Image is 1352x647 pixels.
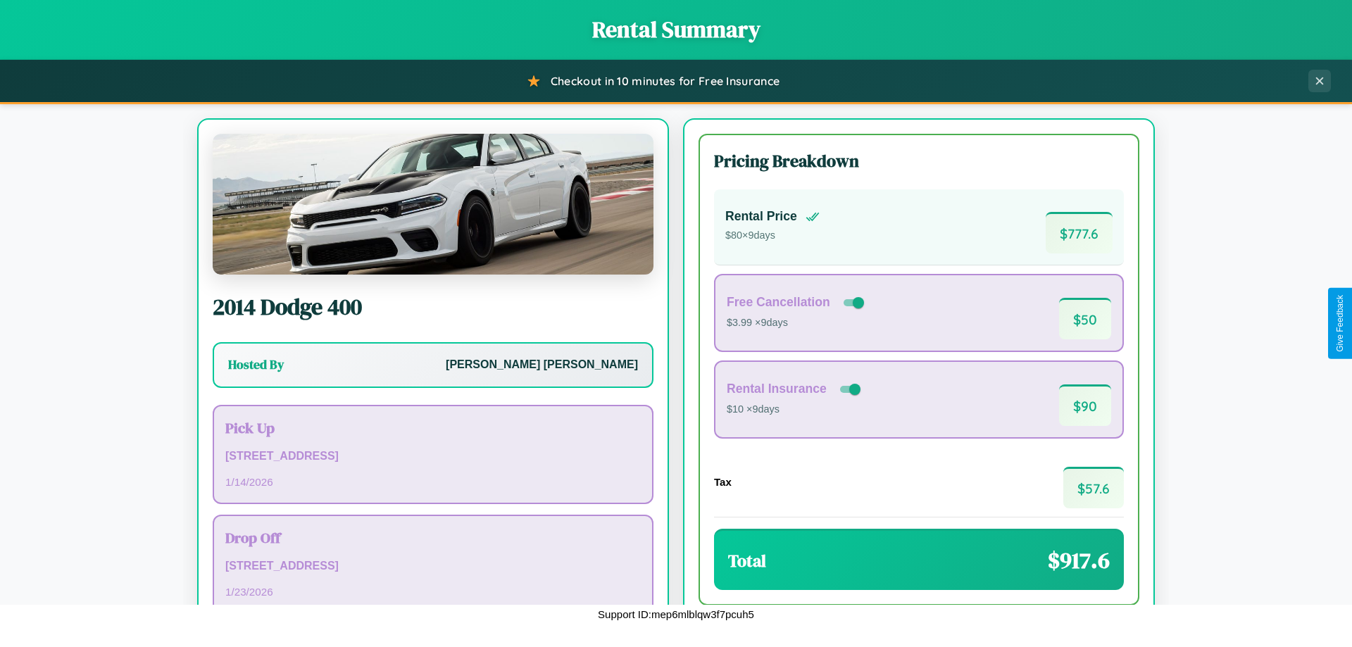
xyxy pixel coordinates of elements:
[551,74,780,88] span: Checkout in 10 minutes for Free Insurance
[725,227,820,245] p: $ 80 × 9 days
[1059,298,1111,339] span: $ 50
[225,472,641,491] p: 1 / 14 / 2026
[225,417,641,438] h3: Pick Up
[225,527,641,548] h3: Drop Off
[1335,295,1345,352] div: Give Feedback
[727,401,863,419] p: $10 × 9 days
[598,605,754,624] p: Support ID: mep6mlblqw3f7pcuh5
[728,549,766,572] h3: Total
[14,14,1338,45] h1: Rental Summary
[727,295,830,310] h4: Free Cancellation
[1059,384,1111,426] span: $ 90
[1063,467,1124,508] span: $ 57.6
[446,355,638,375] p: [PERSON_NAME] [PERSON_NAME]
[727,382,827,396] h4: Rental Insurance
[727,314,867,332] p: $3.99 × 9 days
[225,446,641,467] p: [STREET_ADDRESS]
[225,582,641,601] p: 1 / 23 / 2026
[228,356,284,373] h3: Hosted By
[213,291,653,322] h2: 2014 Dodge 400
[714,476,732,488] h4: Tax
[1046,212,1113,253] span: $ 777.6
[714,149,1124,172] h3: Pricing Breakdown
[225,556,641,577] p: [STREET_ADDRESS]
[725,209,797,224] h4: Rental Price
[213,134,653,275] img: Dodge 400
[1048,545,1110,576] span: $ 917.6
